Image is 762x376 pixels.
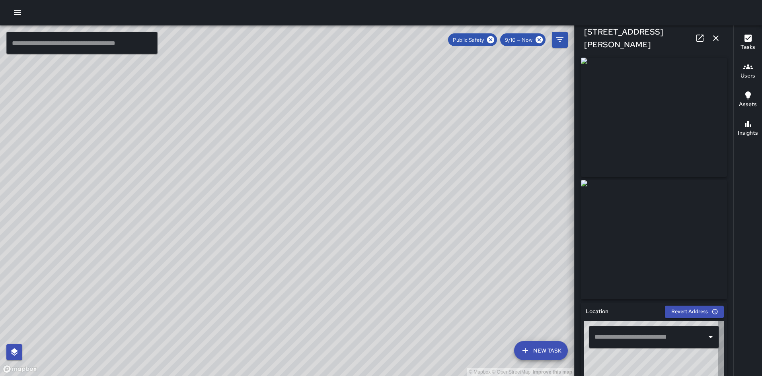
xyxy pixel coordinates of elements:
[665,306,724,318] button: Revert Address
[581,58,727,177] img: request_images%2F47bb09c0-8e85-11f0-82e6-fdadfb19e547
[705,331,716,343] button: Open
[552,32,568,48] button: Filters
[586,307,608,316] h6: Location
[500,37,537,43] span: 9/10 — Now
[741,72,755,80] h6: Users
[584,25,692,51] h6: [STREET_ADDRESS][PERSON_NAME]
[734,29,762,57] button: Tasks
[448,33,497,46] div: Public Safety
[734,114,762,143] button: Insights
[500,33,546,46] div: 9/10 — Now
[581,180,727,299] img: request_images%2F48ecfa10-8e85-11f0-82e6-fdadfb19e547
[741,43,755,52] h6: Tasks
[734,57,762,86] button: Users
[738,129,758,138] h6: Insights
[514,341,568,360] button: New Task
[739,100,757,109] h6: Assets
[448,37,489,43] span: Public Safety
[734,86,762,114] button: Assets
